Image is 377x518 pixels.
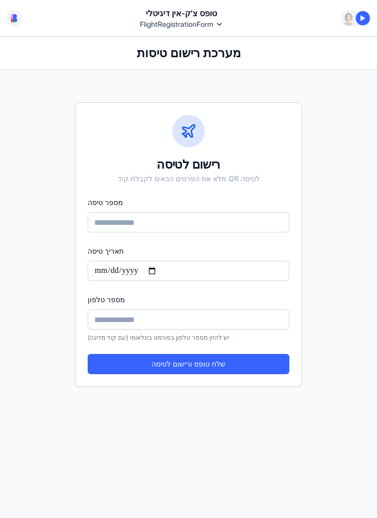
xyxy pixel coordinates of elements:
div: רישום לטיסה [88,122,289,134]
span: FlightRegistrationForm [140,19,213,29]
img: logo [11,14,17,22]
h1: טופס צ'ק-אין דיגיטלי [146,7,217,19]
h1: מערכת רישום טיסות [137,8,241,24]
label: תאריך טיסה [88,210,124,218]
label: מספר טיסה [88,161,123,170]
button: שלח טופס ורישום לטיסה [88,317,289,337]
label: מספר טלפון [88,258,125,267]
p: יש להזין מספר טלפון בפורמט בינלאומי (עם קוד מדינה) [88,297,289,305]
div: מלא את הפרטים הבאים לקבלת קוד QR לטיסה [88,137,289,147]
